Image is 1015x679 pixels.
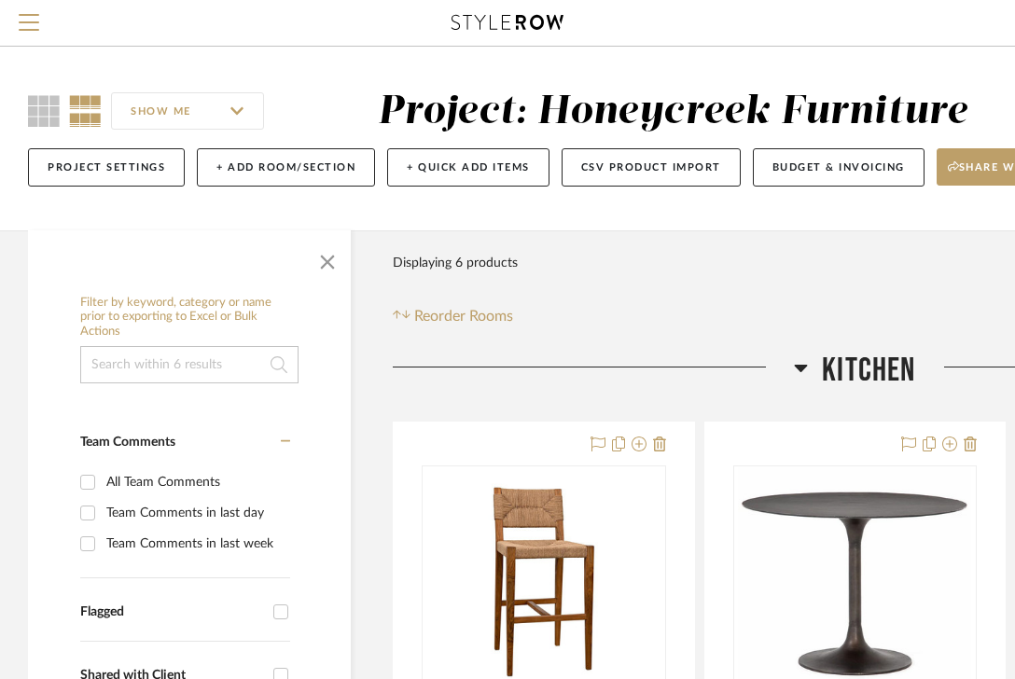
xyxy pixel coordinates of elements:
[562,148,741,187] button: CSV Product Import
[197,148,375,187] button: + Add Room/Section
[80,346,299,383] input: Search within 6 results
[80,436,175,449] span: Team Comments
[106,467,285,497] div: All Team Comments
[393,244,518,282] div: Displaying 6 products
[106,498,285,528] div: Team Comments in last day
[28,148,185,187] button: Project Settings
[80,604,264,620] div: Flagged
[753,148,925,187] button: Budget & Invoicing
[80,296,299,339] h6: Filter by keyword, category or name prior to exporting to Excel or Bulk Actions
[822,351,915,391] span: Kitchen
[387,148,549,187] button: + Quick Add Items
[106,529,285,559] div: Team Comments in last week
[393,305,513,327] button: Reorder Rooms
[378,92,968,132] div: Project: Honeycreek Furniture
[309,240,346,277] button: Close
[414,305,513,327] span: Reorder Rooms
